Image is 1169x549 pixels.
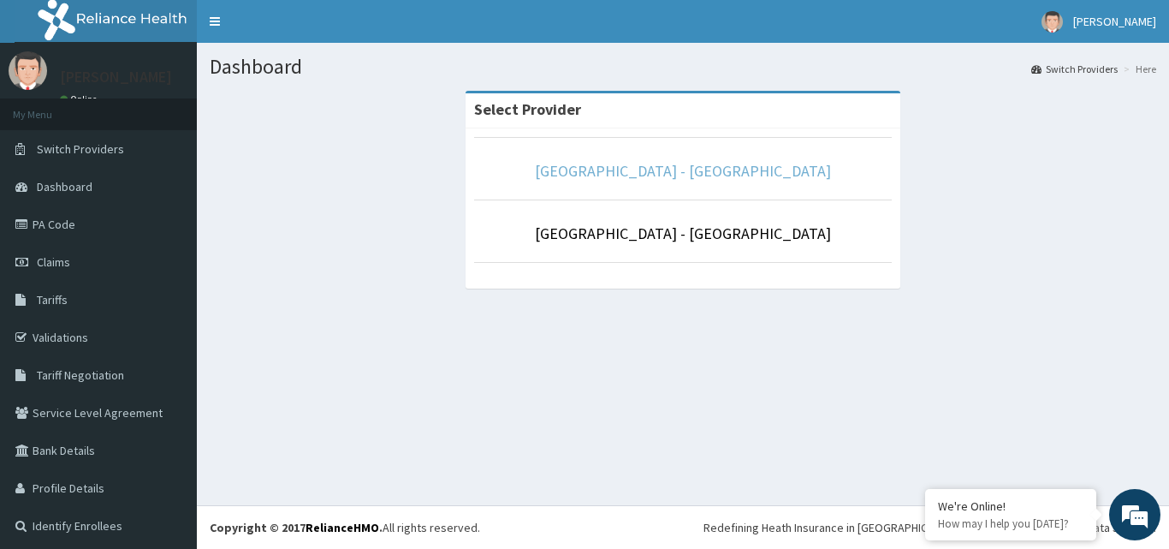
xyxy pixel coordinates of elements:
h1: Dashboard [210,56,1156,78]
div: Minimize live chat window [281,9,322,50]
a: Online [60,93,101,105]
span: Tariffs [37,292,68,307]
img: User Image [1041,11,1063,33]
a: Switch Providers [1031,62,1118,76]
a: [GEOGRAPHIC_DATA] - [GEOGRAPHIC_DATA] [535,224,831,243]
img: d_794563401_company_1708531726252_794563401 [32,86,69,128]
li: Here [1119,62,1156,76]
img: User Image [9,51,47,90]
span: Dashboard [37,179,92,194]
footer: All rights reserved. [197,505,1169,549]
span: [PERSON_NAME] [1073,14,1156,29]
strong: Select Provider [474,99,581,119]
a: [GEOGRAPHIC_DATA] - [GEOGRAPHIC_DATA] [535,161,831,181]
p: How may I help you today? [938,516,1083,531]
span: Claims [37,254,70,270]
span: We're online! [99,165,236,338]
textarea: Type your message and hit 'Enter' [9,367,326,427]
span: Tariff Negotiation [37,367,124,383]
div: Redefining Heath Insurance in [GEOGRAPHIC_DATA] using Telemedicine and Data Science! [703,519,1156,536]
strong: Copyright © 2017 . [210,520,383,535]
p: [PERSON_NAME] [60,69,172,85]
span: Switch Providers [37,141,124,157]
a: RelianceHMO [306,520,379,535]
div: Chat with us now [89,96,288,118]
div: We're Online! [938,498,1083,514]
